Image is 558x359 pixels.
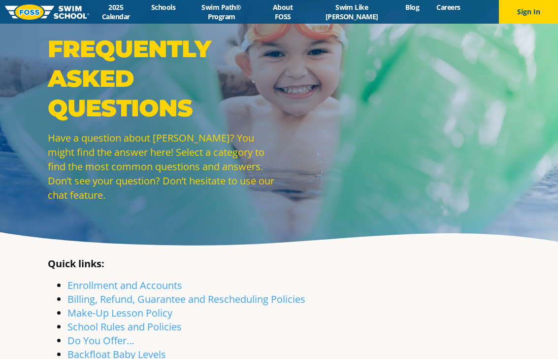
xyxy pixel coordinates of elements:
img: FOSS Swim School Logo [5,4,89,20]
a: Blog [397,2,428,12]
p: Frequently Asked Questions [48,34,274,123]
a: Careers [428,2,469,12]
a: 2025 Calendar [89,2,142,21]
a: Do You Offer… [67,334,134,347]
a: About FOSS [259,2,307,21]
strong: Quick links: [48,257,104,270]
a: Enrollment and Accounts [67,279,182,292]
a: School Rules and Policies [67,320,182,333]
p: Have a question about [PERSON_NAME]? You might find the answer here! Select a category to find th... [48,131,274,202]
a: Billing, Refund, Guarantee and Rescheduling Policies [67,292,305,306]
a: Swim Path® Program [184,2,259,21]
a: Make-Up Lesson Policy [67,306,172,320]
a: Swim Like [PERSON_NAME] [306,2,397,21]
a: Schools [142,2,184,12]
